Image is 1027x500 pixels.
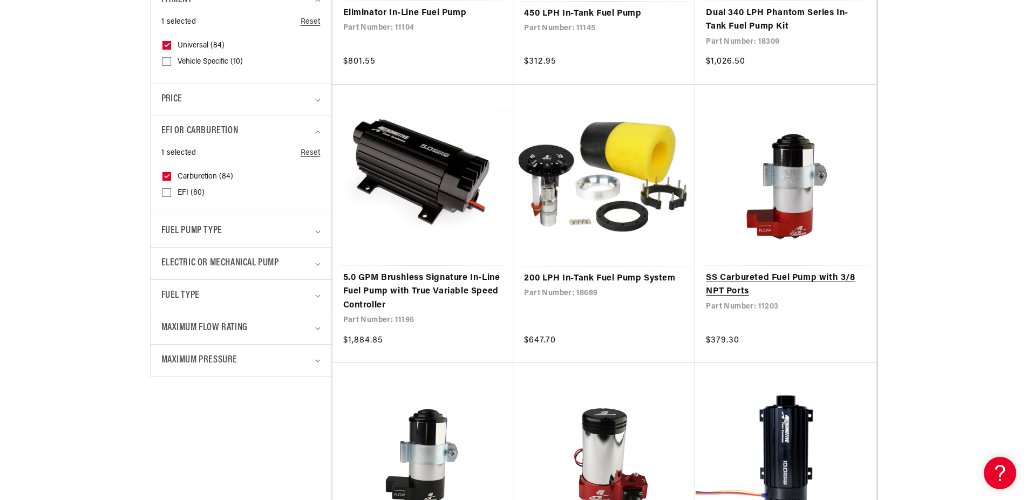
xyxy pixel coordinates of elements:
span: Electric or Mechanical Pump [161,256,279,271]
summary: Fuel Type (0 selected) [161,280,321,312]
a: Eliminator In-Line Fuel Pump [343,6,503,20]
span: 1 selected [161,147,196,159]
summary: Maximum Flow Rating (0 selected) [161,312,321,344]
span: Maximum Flow Rating [161,320,248,336]
summary: EFI or Carburetion (1 selected) [161,115,321,147]
span: Universal (84) [178,41,225,51]
summary: Fuel Pump Type (0 selected) [161,215,321,247]
span: 1 selected [161,16,196,28]
span: Fuel Type [161,288,200,304]
span: EFI (80) [178,188,205,198]
span: Fuel Pump Type [161,223,222,239]
span: Carburetion (84) [178,172,233,182]
a: Reset [301,147,321,159]
a: Dual 340 LPH Phantom Series In-Tank Fuel Pump Kit [706,6,866,34]
a: 450 LPH In-Tank Fuel Pump [524,7,684,21]
a: Reset [301,16,321,28]
span: Maximum Pressure [161,353,238,368]
a: SS Carbureted Fuel Pump with 3/8 NPT Ports [706,271,866,299]
a: 200 LPH In-Tank Fuel Pump System [524,272,684,286]
span: Price [161,92,182,107]
summary: Price [161,84,321,115]
span: Vehicle Specific (10) [178,57,243,67]
summary: Electric or Mechanical Pump (0 selected) [161,248,321,279]
a: 5.0 GPM Brushless Signature In-Line Fuel Pump with True Variable Speed Controller [343,271,503,313]
span: EFI or Carburetion [161,124,239,139]
summary: Maximum Pressure (0 selected) [161,345,321,376]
